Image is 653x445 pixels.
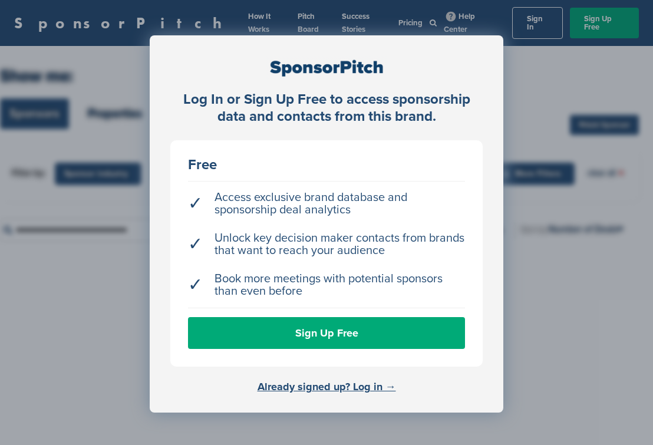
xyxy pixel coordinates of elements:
[188,317,465,349] a: Sign Up Free
[188,158,465,172] div: Free
[188,226,465,263] li: Unlock key decision maker contacts from brands that want to reach your audience
[170,91,483,126] div: Log In or Sign Up Free to access sponsorship data and contacts from this brand.
[188,186,465,222] li: Access exclusive brand database and sponsorship deal analytics
[188,279,203,291] span: ✓
[258,380,396,393] a: Already signed up? Log in →
[188,197,203,210] span: ✓
[188,267,465,304] li: Book more meetings with potential sponsors than even before
[188,238,203,250] span: ✓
